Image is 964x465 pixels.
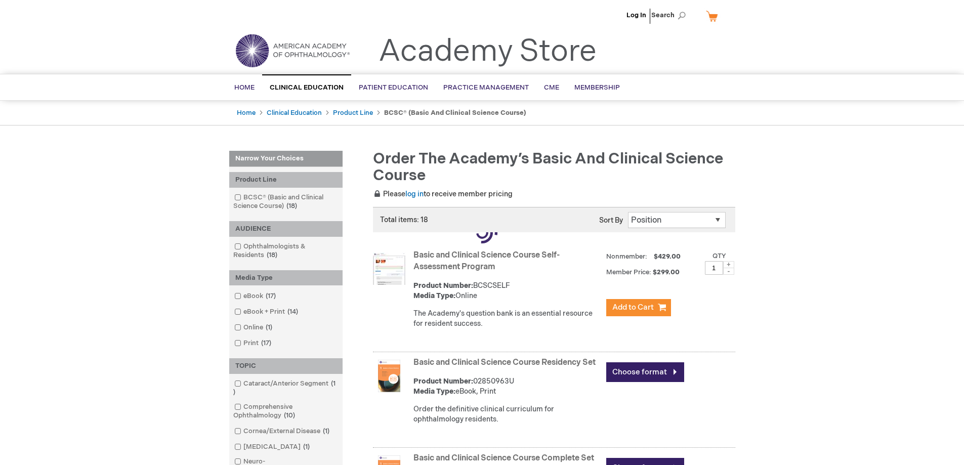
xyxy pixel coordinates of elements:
[413,453,594,463] a: Basic and Clinical Science Course Complete Set
[651,5,690,25] span: Search
[705,261,723,275] input: Qty
[232,442,314,452] a: [MEDICAL_DATA]1
[232,291,280,301] a: eBook17
[373,190,513,198] span: Please to receive member pricing
[234,83,255,92] span: Home
[229,358,343,374] div: TOPIC
[285,308,301,316] span: 14
[232,323,276,332] a: Online1
[301,443,312,451] span: 1
[233,379,336,396] span: 1
[544,83,559,92] span: CME
[606,299,671,316] button: Add to Cart
[229,151,343,167] strong: Narrow Your Choices
[653,268,681,276] span: $299.00
[606,362,684,382] a: Choose format
[232,339,275,348] a: Print17
[320,427,332,435] span: 1
[413,376,601,397] div: 02850963U eBook, Print
[229,270,343,286] div: Media Type
[359,83,428,92] span: Patient Education
[413,250,560,272] a: Basic and Clinical Science Course Self-Assessment Program
[612,303,654,312] span: Add to Cart
[413,404,601,425] div: Order the definitive clinical curriculum for ophthalmology residents.
[413,377,473,386] strong: Product Number:
[712,252,726,260] label: Qty
[413,281,473,290] strong: Product Number:
[405,190,424,198] a: log in
[373,252,405,285] img: Basic and Clinical Science Course Self-Assessment Program
[626,11,646,19] a: Log In
[606,250,647,263] strong: Nonmember:
[379,33,597,70] a: Academy Store
[237,109,256,117] a: Home
[652,252,682,261] span: $429.00
[259,339,274,347] span: 17
[229,172,343,188] div: Product Line
[413,281,601,301] div: BCSCSELF Online
[229,221,343,237] div: AUDIENCE
[443,83,529,92] span: Practice Management
[232,193,340,211] a: BCSC® (Basic and Clinical Science Course)18
[264,251,280,259] span: 18
[333,109,373,117] a: Product Line
[384,109,526,117] strong: BCSC® (Basic and Clinical Science Course)
[232,242,340,260] a: Ophthalmologists & Residents18
[270,83,344,92] span: Clinical Education
[413,291,455,300] strong: Media Type:
[232,427,333,436] a: Cornea/External Disease1
[413,309,601,329] div: The Academy's question bank is an essential resource for resident success.
[606,268,651,276] strong: Member Price:
[284,202,300,210] span: 18
[263,323,275,331] span: 1
[413,387,455,396] strong: Media Type:
[373,360,405,392] img: Basic and Clinical Science Course Residency Set
[380,216,428,224] span: Total items: 18
[232,307,302,317] a: eBook + Print14
[574,83,620,92] span: Membership
[281,411,298,419] span: 10
[263,292,278,300] span: 17
[232,379,340,397] a: Cataract/Anterior Segment1
[232,402,340,420] a: Comprehensive Ophthalmology10
[267,109,322,117] a: Clinical Education
[413,358,596,367] a: Basic and Clinical Science Course Residency Set
[599,216,623,225] label: Sort By
[373,150,723,185] span: Order the Academy’s Basic and Clinical Science Course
